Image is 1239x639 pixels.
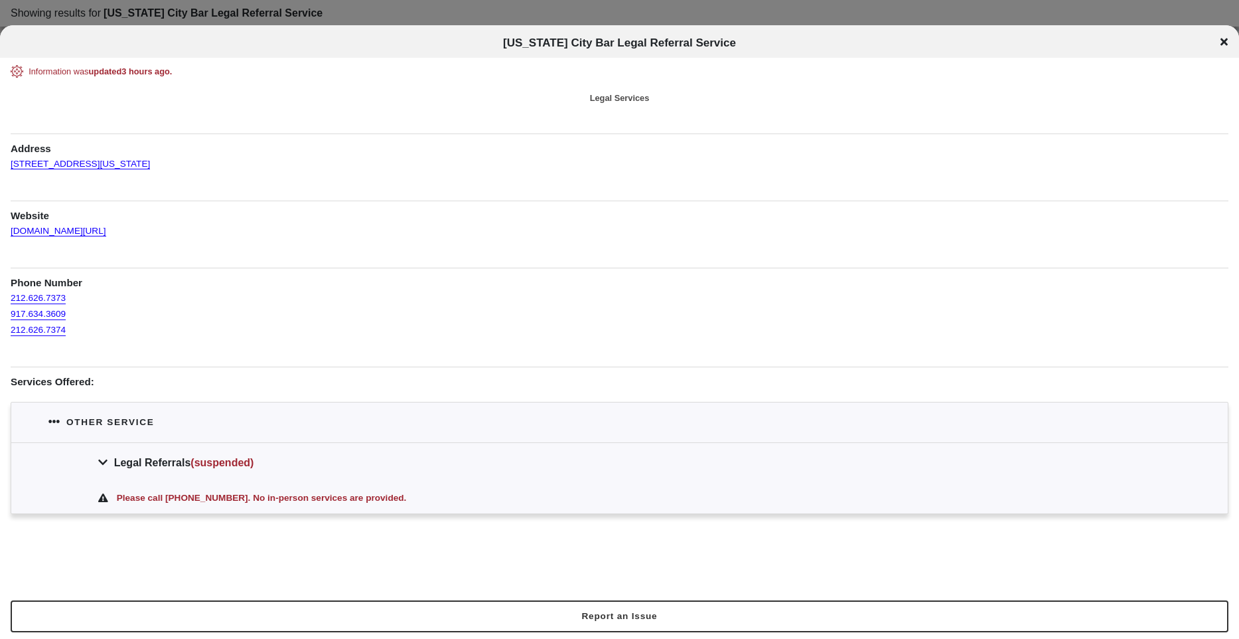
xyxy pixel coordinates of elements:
h1: Address [11,134,1228,156]
span: (suspended) [190,457,254,468]
div: Please call [PHONE_NUMBER]. No in-person services are provided. [114,491,1141,505]
a: 212.626.7373 [11,280,66,304]
button: Report an Issue [11,600,1228,632]
div: Other service [66,415,154,429]
a: [STREET_ADDRESS][US_STATE] [11,146,150,169]
a: [DOMAIN_NAME][URL] [11,213,106,236]
div: Legal Referrals(suspended) [11,442,1228,483]
a: 212.626.7374 [11,312,66,335]
a: 917.634.3609 [11,296,66,319]
div: Information was [29,65,1210,78]
h1: Website [11,201,1228,223]
span: updated 3 hours ago . [89,66,173,76]
h1: Phone Number [11,268,1228,290]
div: Legal Services [11,92,1228,104]
h1: Services Offered: [11,367,1228,389]
span: [US_STATE] City Bar Legal Referral Service [503,37,736,49]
